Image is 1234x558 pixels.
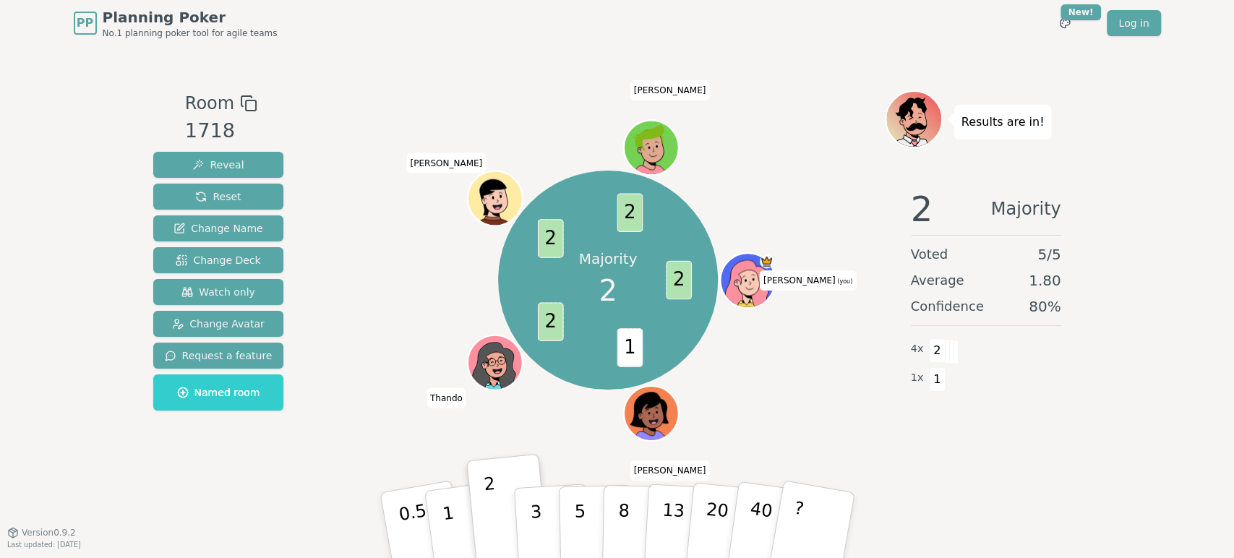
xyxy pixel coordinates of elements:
[1037,244,1061,265] span: 5 / 5
[991,192,1061,226] span: Majority
[630,80,710,100] span: Click to change your name
[427,387,466,408] span: Click to change your name
[836,278,853,285] span: (you)
[153,311,284,337] button: Change Avatar
[482,473,501,552] p: 2
[760,270,856,291] span: Click to change your name
[617,328,643,367] span: 1
[722,254,774,306] button: Click to change your avatar
[929,338,946,363] span: 2
[7,541,81,549] span: Last updated: [DATE]
[153,279,284,305] button: Watch only
[173,221,262,236] span: Change Name
[1029,270,1061,291] span: 1.80
[599,269,617,312] span: 2
[406,153,486,173] span: Click to change your name
[7,527,76,538] button: Version0.9.2
[617,194,643,233] span: 2
[176,253,260,267] span: Change Deck
[153,152,284,178] button: Reveal
[1107,10,1160,36] a: Log in
[911,341,924,357] span: 4 x
[153,215,284,241] button: Change Name
[192,158,244,172] span: Reveal
[177,385,260,400] span: Named room
[181,285,255,299] span: Watch only
[538,302,564,341] span: 2
[77,14,93,32] span: PP
[153,184,284,210] button: Reset
[666,261,692,300] span: 2
[1061,4,1102,20] div: New!
[103,27,278,39] span: No.1 planning poker tool for agile teams
[929,367,946,392] span: 1
[153,374,284,411] button: Named room
[911,244,948,265] span: Voted
[911,296,984,317] span: Confidence
[760,254,774,268] span: Norval is the host
[1052,10,1078,36] button: New!
[172,317,265,331] span: Change Avatar
[153,247,284,273] button: Change Deck
[185,90,234,116] span: Room
[22,527,76,538] span: Version 0.9.2
[153,343,284,369] button: Request a feature
[961,112,1045,132] p: Results are in!
[630,460,710,481] span: Click to change your name
[103,7,278,27] span: Planning Poker
[1029,296,1061,317] span: 80 %
[195,189,241,204] span: Reset
[74,7,278,39] a: PPPlanning PokerNo.1 planning poker tool for agile teams
[911,270,964,291] span: Average
[165,348,273,363] span: Request a feature
[911,370,924,386] span: 1 x
[538,219,564,258] span: 2
[911,192,933,226] span: 2
[579,249,638,269] p: Majority
[185,116,257,146] div: 1718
